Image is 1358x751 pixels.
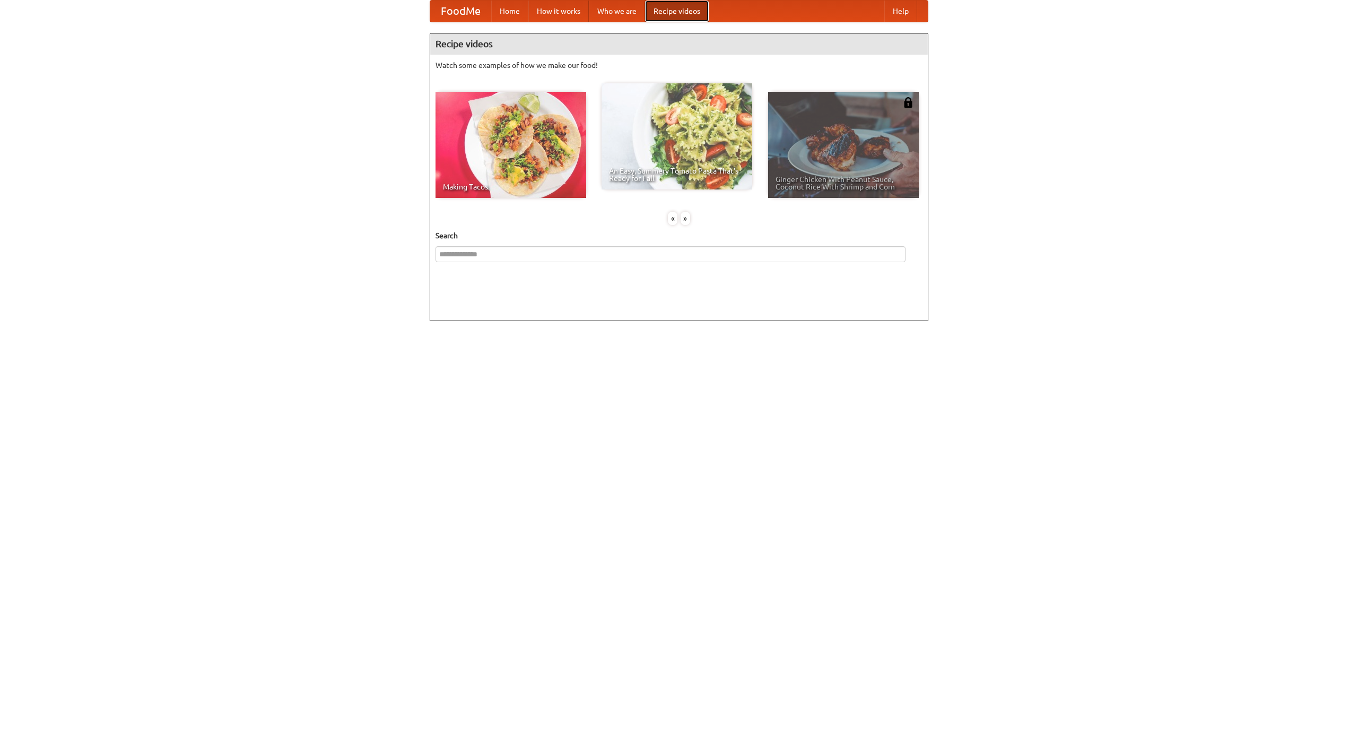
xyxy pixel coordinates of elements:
a: FoodMe [430,1,491,22]
span: An Easy, Summery Tomato Pasta That's Ready for Fall [609,167,745,182]
h4: Recipe videos [430,33,928,55]
a: Who we are [589,1,645,22]
a: Recipe videos [645,1,709,22]
p: Watch some examples of how we make our food! [436,60,922,71]
h5: Search [436,230,922,241]
div: « [668,212,677,225]
img: 483408.png [903,97,913,108]
a: How it works [528,1,589,22]
div: » [681,212,690,225]
span: Making Tacos [443,183,579,191]
a: Making Tacos [436,92,586,198]
a: Help [884,1,917,22]
a: Home [491,1,528,22]
a: An Easy, Summery Tomato Pasta That's Ready for Fall [602,83,752,189]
